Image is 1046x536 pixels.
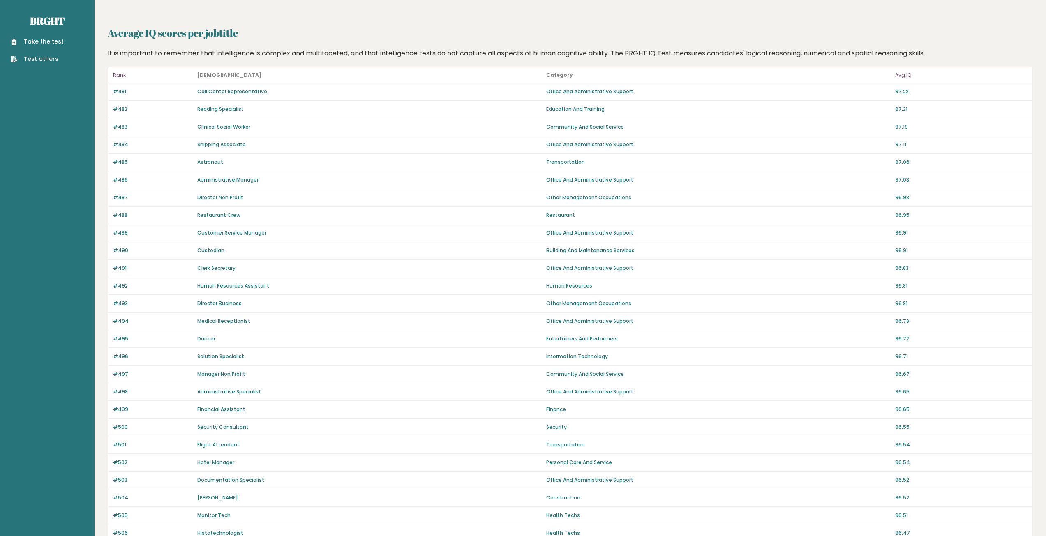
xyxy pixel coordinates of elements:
p: Office And Administrative Support [546,476,890,484]
a: Test others [11,55,64,63]
a: Clinical Social Worker [197,123,250,130]
p: 96.91 [895,247,1028,254]
p: #501 [113,441,192,449]
p: 96.65 [895,388,1028,396]
a: Manager Non Profit [197,370,245,377]
p: Building And Maintenance Services [546,247,890,254]
p: Information Technology [546,353,890,360]
p: Office And Administrative Support [546,265,890,272]
p: #494 [113,317,192,325]
p: Personal Care And Service [546,459,890,466]
p: 96.54 [895,459,1028,466]
p: #488 [113,212,192,219]
p: #495 [113,335,192,343]
p: Rank [113,70,192,80]
p: Other Management Occupations [546,194,890,201]
p: Health Techs [546,512,890,519]
p: Other Management Occupations [546,300,890,307]
p: #492 [113,282,192,290]
p: 96.51 [895,512,1028,519]
p: Restaurant [546,212,890,219]
p: #482 [113,106,192,113]
p: #483 [113,123,192,131]
p: #481 [113,88,192,95]
div: It is important to remember that intelligence is complex and multifaceted, and that intelligence ... [105,48,1036,58]
p: #493 [113,300,192,307]
p: #505 [113,512,192,519]
p: 96.77 [895,335,1028,343]
a: Clerk Secretary [197,265,236,271]
a: Financial Assistant [197,406,245,413]
h2: Average IQ scores per jobtitle [108,25,1033,40]
a: Call Center Representative [197,88,267,95]
p: 96.81 [895,300,1028,307]
p: #497 [113,370,192,378]
p: 96.81 [895,282,1028,290]
p: Office And Administrative Support [546,141,890,148]
p: 97.21 [895,106,1028,113]
p: Human Resources [546,282,890,290]
p: Transportation [546,441,890,449]
p: 96.98 [895,194,1028,201]
p: #496 [113,353,192,360]
p: #500 [113,423,192,431]
a: Medical Receptionist [197,317,250,324]
p: #485 [113,159,192,166]
p: 96.78 [895,317,1028,325]
p: Office And Administrative Support [546,176,890,184]
p: 97.11 [895,141,1028,148]
a: Documentation Specialist [197,476,264,483]
p: 97.19 [895,123,1028,131]
p: #490 [113,247,192,254]
p: 97.22 [895,88,1028,95]
p: #502 [113,459,192,466]
p: Office And Administrative Support [546,88,890,95]
a: Brght [30,14,65,28]
p: Education And Training [546,106,890,113]
p: Construction [546,494,890,501]
p: 96.52 [895,494,1028,501]
a: Human Resources Assistant [197,282,269,289]
p: 97.06 [895,159,1028,166]
a: [PERSON_NAME] [197,494,238,501]
p: #499 [113,406,192,413]
p: 96.52 [895,476,1028,484]
p: Finance [546,406,890,413]
p: Security [546,423,890,431]
a: Shipping Associate [197,141,246,148]
a: Reading Specialist [197,106,244,113]
b: Category [546,71,573,78]
p: Transportation [546,159,890,166]
a: Dancer [197,335,215,342]
a: Monitor Tech [197,512,231,519]
p: Office And Administrative Support [546,317,890,325]
p: 96.54 [895,441,1028,449]
p: #487 [113,194,192,201]
p: Community And Social Service [546,370,890,378]
a: Take the test [11,37,64,46]
p: #489 [113,229,192,237]
p: Community And Social Service [546,123,890,131]
b: [DEMOGRAPHIC_DATA] [197,71,262,78]
p: 96.91 [895,229,1028,237]
p: #498 [113,388,192,396]
p: 96.71 [895,353,1028,360]
p: Avg IQ [895,70,1028,80]
a: Security Consultant [197,423,249,430]
a: Customer Service Manager [197,229,266,236]
p: #503 [113,476,192,484]
a: Director Business [197,300,242,307]
p: 96.67 [895,370,1028,378]
a: Flight Attendant [197,441,240,448]
p: 96.83 [895,265,1028,272]
p: Office And Administrative Support [546,388,890,396]
p: #491 [113,265,192,272]
p: 96.55 [895,423,1028,431]
p: 96.95 [895,212,1028,219]
a: Custodian [197,247,224,254]
a: Restaurant Crew [197,212,240,219]
a: Director Non Profit [197,194,243,201]
p: Office And Administrative Support [546,229,890,237]
a: Administrative Specialist [197,388,261,395]
p: #504 [113,494,192,501]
